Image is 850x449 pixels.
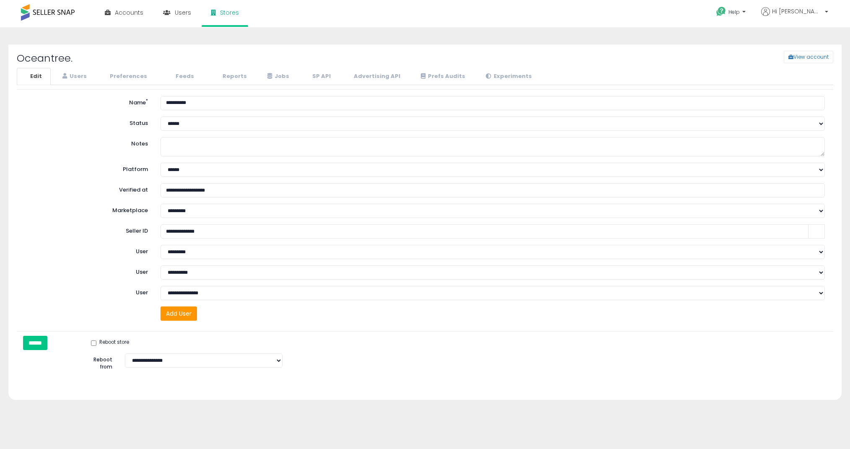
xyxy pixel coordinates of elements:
label: Reboot store [91,339,129,347]
label: User [19,286,154,297]
span: Hi [PERSON_NAME] [772,7,822,16]
button: View account [784,51,833,63]
label: Reboot from [85,353,119,370]
a: Preferences [96,68,156,85]
label: Marketplace [19,204,154,215]
button: Add User [161,306,197,321]
a: Feeds [157,68,203,85]
label: Status [19,117,154,127]
span: Accounts [115,8,143,17]
a: Users [52,68,96,85]
span: Help [728,8,740,16]
label: User [19,265,154,276]
span: Stores [220,8,239,17]
label: Verified at [19,183,154,194]
h2: Oceantree. [10,53,356,64]
label: Name [19,96,154,107]
input: Reboot store [91,340,96,346]
a: Edit [17,68,51,85]
a: Experiments [475,68,541,85]
a: Hi [PERSON_NAME] [761,7,828,26]
a: View account [777,51,790,63]
a: Reports [204,68,256,85]
label: Notes [19,137,154,148]
a: Prefs Audits [410,68,474,85]
i: Get Help [716,6,726,17]
label: Platform [19,163,154,174]
label: User [19,245,154,256]
a: Advertising API [340,68,409,85]
span: Users [175,8,191,17]
a: SP API [299,68,339,85]
a: Jobs [257,68,298,85]
label: Seller ID [19,224,154,235]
